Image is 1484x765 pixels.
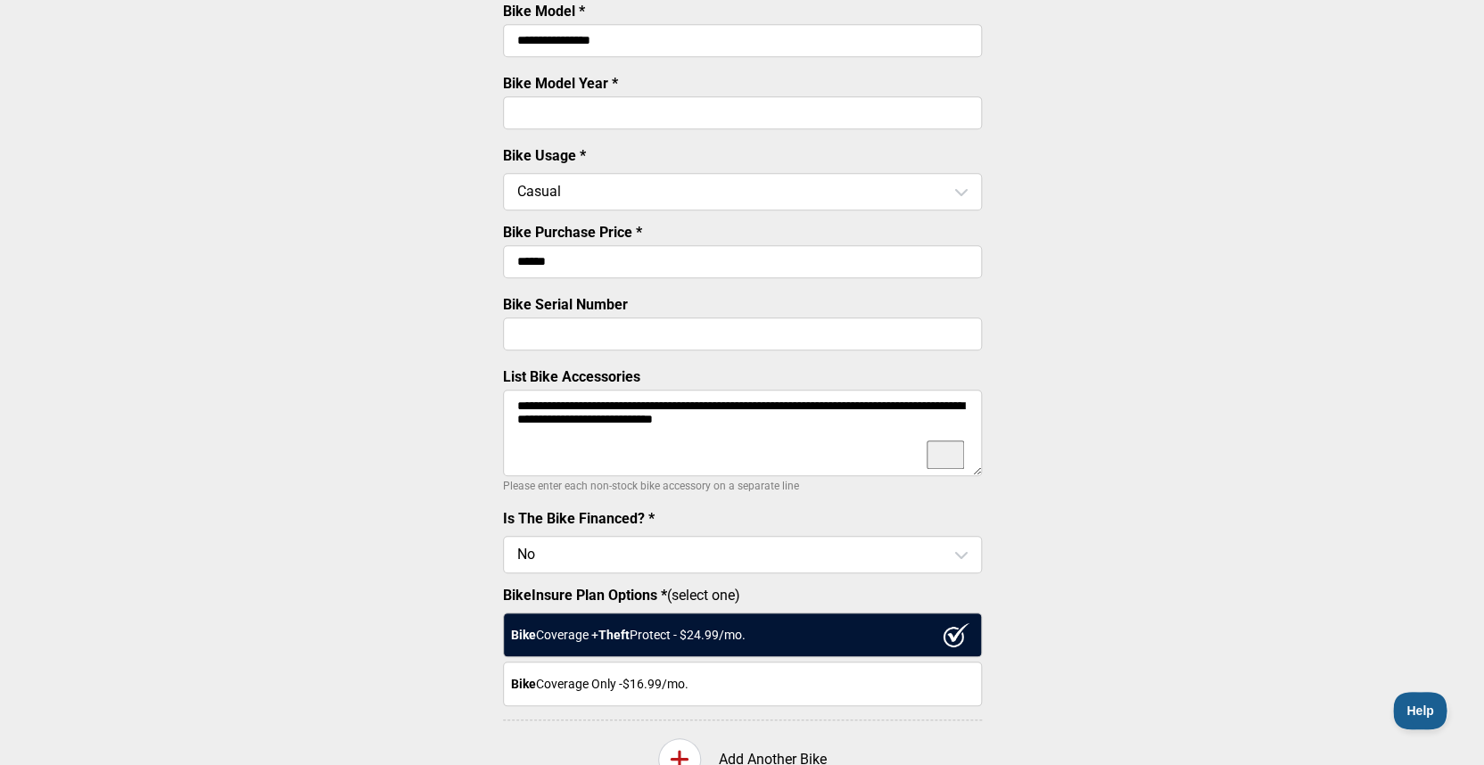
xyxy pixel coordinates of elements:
[503,662,982,706] div: Coverage Only - $16.99 /mo.
[503,587,982,604] label: (select one)
[1393,692,1448,729] iframe: Toggle Customer Support
[503,475,982,497] p: Please enter each non-stock bike accessory on a separate line
[503,224,642,241] label: Bike Purchase Price *
[511,677,536,691] strong: Bike
[503,296,628,313] label: Bike Serial Number
[943,622,969,647] img: ux1sgP1Haf775SAghJI38DyDlYP+32lKFAAAAAElFTkSuQmCC
[503,75,618,92] label: Bike Model Year *
[503,510,655,527] label: Is The Bike Financed? *
[503,613,982,657] div: Coverage + Protect - $ 24.99 /mo.
[503,147,586,164] label: Bike Usage *
[503,587,667,604] strong: BikeInsure Plan Options *
[503,390,982,476] textarea: To enrich screen reader interactions, please activate Accessibility in Grammarly extension settings
[503,3,585,20] label: Bike Model *
[503,368,640,385] label: List Bike Accessories
[598,628,630,642] strong: Theft
[511,628,536,642] strong: Bike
